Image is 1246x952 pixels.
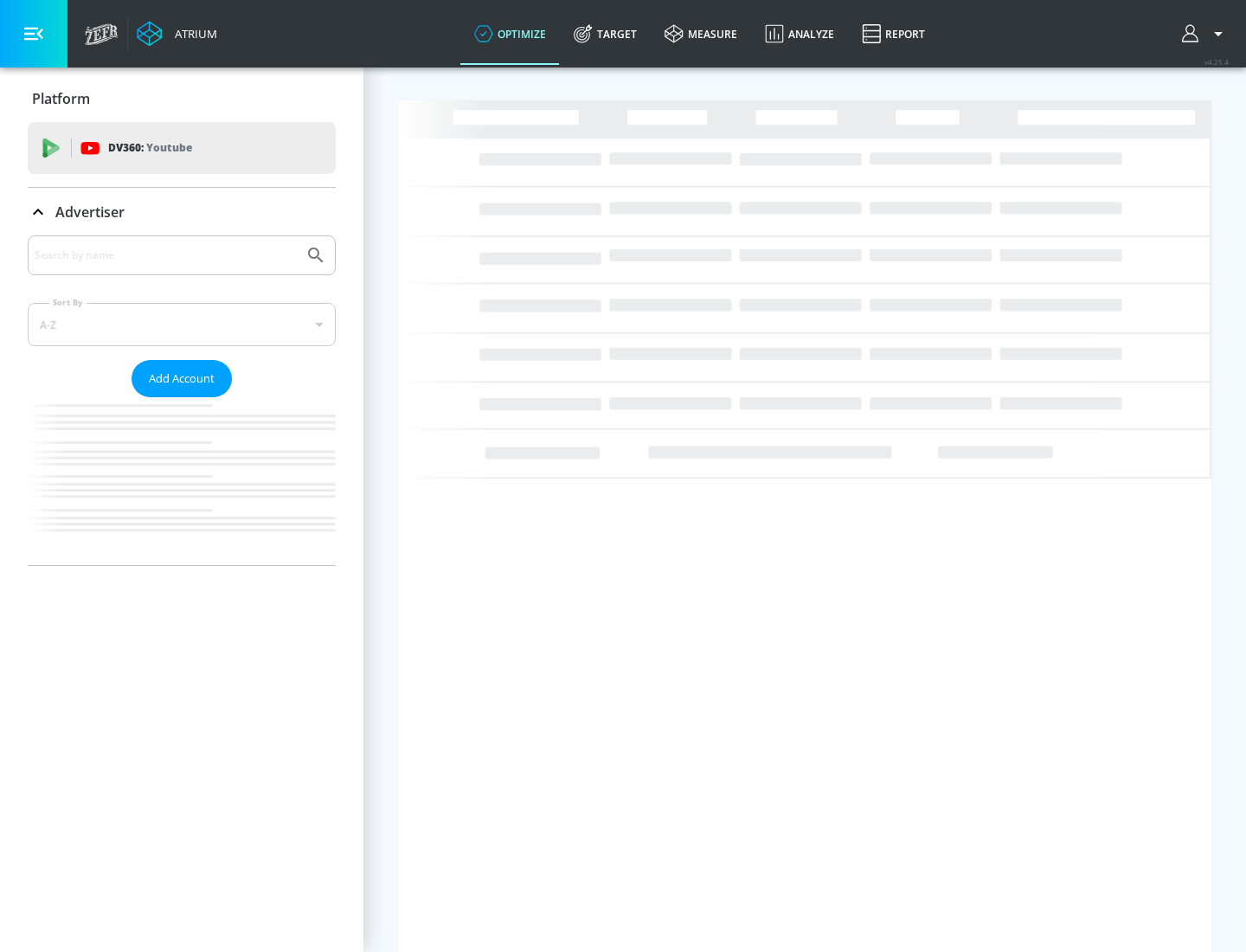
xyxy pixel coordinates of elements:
a: optimize [460,3,560,65]
a: measure [651,3,751,65]
span: Add Account [149,369,215,389]
span: v 4.25.4 [1204,57,1229,67]
div: Atrium [168,26,217,42]
button: Add Account [132,360,232,397]
p: Platform [32,89,90,108]
a: Analyze [751,3,848,65]
div: A-Z [28,303,336,346]
a: Atrium [137,21,217,47]
input: Search by name [35,244,297,267]
a: Report [848,3,939,65]
label: Sort By [49,297,87,308]
div: Platform [28,74,336,123]
div: Advertiser [28,235,336,565]
p: DV360: [108,138,192,158]
p: Advertiser [55,203,125,222]
div: DV360: Youtube [28,122,336,174]
div: Advertiser [28,188,336,236]
p: Youtube [146,138,192,157]
nav: list of Advertiser [28,397,336,565]
a: Target [560,3,651,65]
